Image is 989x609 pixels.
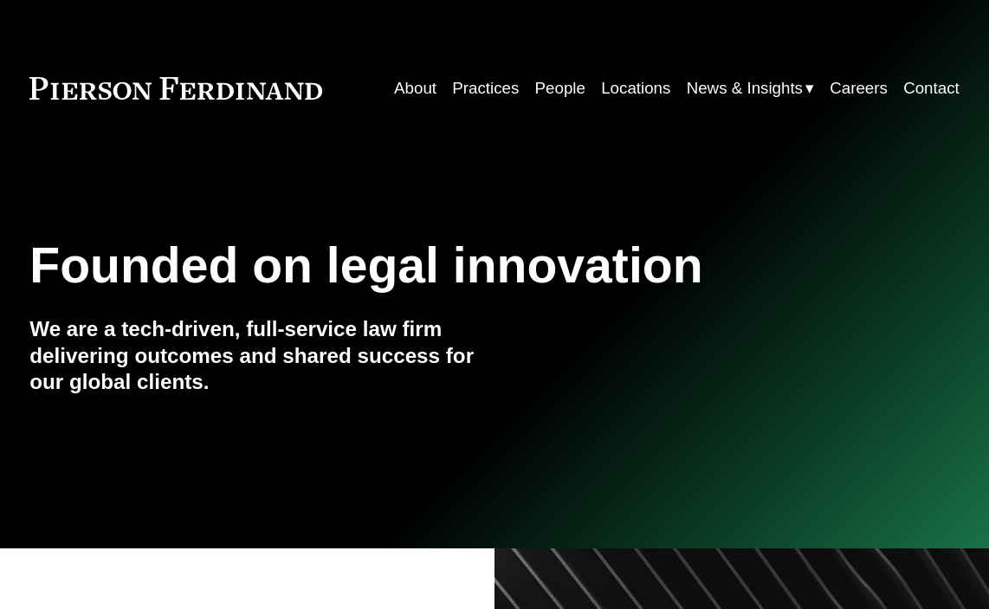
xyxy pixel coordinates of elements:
h4: We are a tech-driven, full-service law firm delivering outcomes and shared success for our global... [29,316,494,396]
a: People [535,72,585,104]
span: News & Insights [687,74,803,103]
a: Careers [830,72,888,104]
a: About [394,72,436,104]
a: Locations [601,72,670,104]
h1: Founded on legal innovation [29,237,805,294]
a: Contact [903,72,960,104]
a: folder dropdown [687,72,814,104]
a: Practices [452,72,519,104]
